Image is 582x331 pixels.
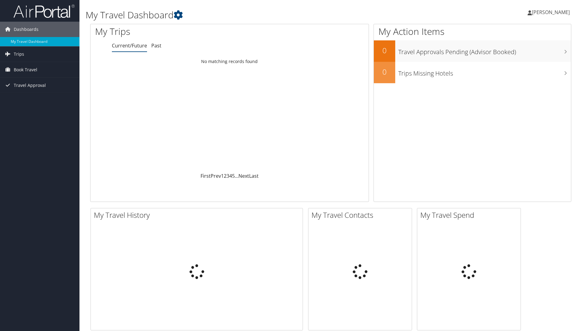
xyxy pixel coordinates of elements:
[374,40,571,62] a: 0Travel Approvals Pending (Advisor Booked)
[311,210,412,220] h2: My Travel Contacts
[420,210,521,220] h2: My Travel Spend
[211,173,221,179] a: Prev
[229,173,232,179] a: 4
[398,45,571,56] h3: Travel Approvals Pending (Advisor Booked)
[528,3,576,21] a: [PERSON_NAME]
[374,67,395,77] h2: 0
[201,173,211,179] a: First
[235,173,238,179] span: …
[90,56,369,67] td: No matching records found
[532,9,570,16] span: [PERSON_NAME]
[14,46,24,62] span: Trips
[112,42,147,49] a: Current/Future
[14,78,46,93] span: Travel Approval
[151,42,161,49] a: Past
[86,9,412,21] h1: My Travel Dashboard
[221,173,224,179] a: 1
[374,25,571,38] h1: My Action Items
[232,173,235,179] a: 5
[14,22,39,37] span: Dashboards
[238,173,249,179] a: Next
[94,210,303,220] h2: My Travel History
[374,45,395,56] h2: 0
[95,25,248,38] h1: My Trips
[398,66,571,78] h3: Trips Missing Hotels
[227,173,229,179] a: 3
[13,4,75,18] img: airportal-logo.png
[374,62,571,83] a: 0Trips Missing Hotels
[14,62,37,77] span: Book Travel
[249,173,259,179] a: Last
[224,173,227,179] a: 2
